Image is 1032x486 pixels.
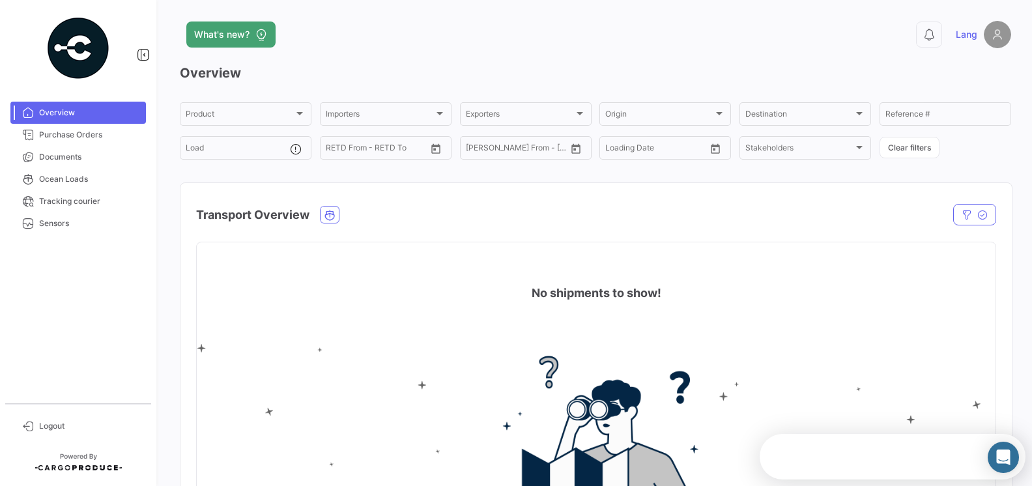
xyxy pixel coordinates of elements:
button: Open calendar [706,139,725,158]
span: Stakeholders [745,145,853,154]
iframe: Intercom live chat discovery launcher [760,434,1025,479]
span: Origin [605,111,713,121]
h3: Overview [180,64,1011,82]
a: Purchase Orders [10,124,146,146]
span: Ocean Loads [39,173,141,185]
h4: No shipments to show! [532,284,661,302]
a: Ocean Loads [10,168,146,190]
button: Open calendar [566,139,586,158]
span: Sensors [39,218,141,229]
div: Abrir Intercom Messenger [988,442,1019,473]
button: Clear filters [880,137,939,158]
span: Overview [39,107,141,119]
button: Open calendar [426,139,446,158]
button: What's new? [186,21,276,48]
a: Documents [10,146,146,168]
input: From [466,145,484,154]
span: Purchase Orders [39,129,141,141]
a: Overview [10,102,146,124]
span: Tracking courier [39,195,141,207]
span: Exporters [466,111,574,121]
img: powered-by.png [46,16,111,81]
input: From [605,145,623,154]
span: Lang [956,28,977,41]
span: Importers [326,111,434,121]
span: Documents [39,151,141,163]
a: Sensors [10,212,146,235]
img: placeholder-user.png [984,21,1011,48]
a: Tracking courier [10,190,146,212]
input: To [633,145,680,154]
span: What's new? [194,28,250,41]
input: From [326,145,344,154]
span: Logout [39,420,141,432]
input: To [493,145,541,154]
button: Ocean [321,207,339,223]
span: Product [186,111,294,121]
span: Destination [745,111,853,121]
input: To [353,145,401,154]
h4: Transport Overview [196,206,309,224]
